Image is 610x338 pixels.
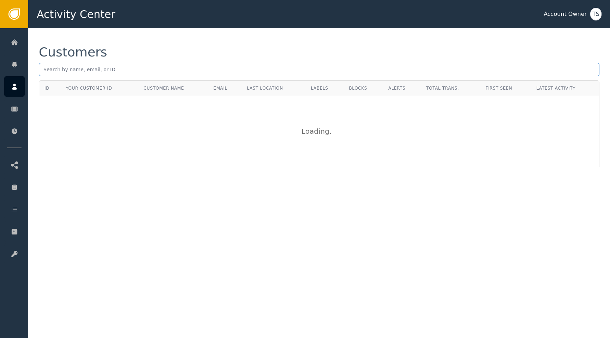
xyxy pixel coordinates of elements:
[66,85,112,91] div: Your Customer ID
[39,46,107,59] div: Customers
[426,85,475,91] div: Total Trans.
[349,85,377,91] div: Blocks
[37,6,115,22] span: Activity Center
[44,85,49,91] div: ID
[590,8,602,20] button: TS
[301,126,337,137] div: Loading .
[39,63,599,76] input: Search by name, email, or ID
[247,85,300,91] div: Last Location
[485,85,526,91] div: First Seen
[388,85,415,91] div: Alerts
[311,85,339,91] div: Labels
[144,85,203,91] div: Customer Name
[213,85,236,91] div: Email
[544,10,587,18] div: Account Owner
[537,85,594,91] div: Latest Activity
